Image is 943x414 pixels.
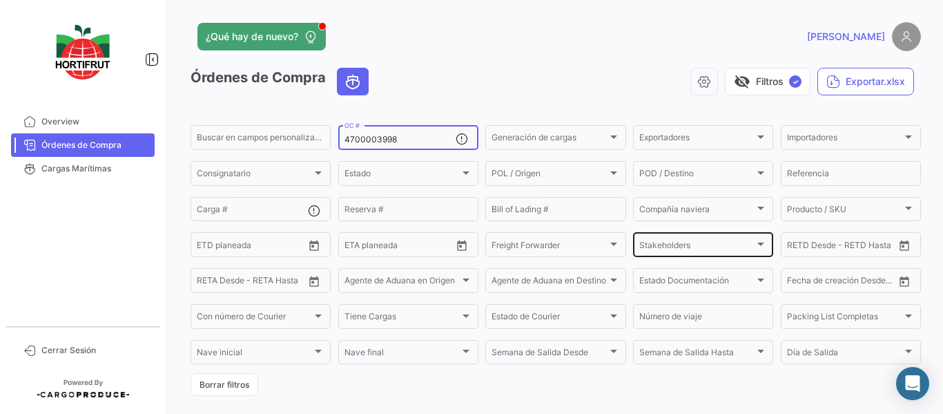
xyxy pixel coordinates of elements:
button: Open calendar [894,235,915,256]
input: Hasta [231,278,282,288]
span: POD / Destino [639,171,755,180]
button: Open calendar [894,271,915,292]
input: Desde [197,278,222,288]
span: [PERSON_NAME] [807,30,885,44]
button: Open calendar [304,235,324,256]
span: Estado Documentación [639,278,755,288]
span: Generación de cargas [492,135,607,144]
a: Órdenes de Compra [11,133,155,157]
button: Ocean [338,68,368,95]
span: Stakeholders [639,242,755,252]
span: Nave inicial [197,350,312,359]
button: Open calendar [451,235,472,256]
span: ¿Qué hay de nuevo? [206,30,298,44]
input: Hasta [822,242,873,252]
a: Cargas Marítimas [11,157,155,180]
span: Compañía naviera [639,207,755,216]
span: Estado [344,171,460,180]
span: Semana de Salida Hasta [639,350,755,359]
span: Día de Salida [787,350,902,359]
span: Producto / SKU [787,207,902,216]
h3: Órdenes de Compra [191,68,373,95]
input: Hasta [231,242,282,252]
span: Agente de Aduana en Origen [344,278,460,288]
input: Desde [787,242,812,252]
span: Freight Forwarder [492,242,607,252]
input: Hasta [822,278,873,288]
button: visibility_offFiltros✓ [725,68,810,95]
span: Con número de Courier [197,314,312,323]
a: Overview [11,110,155,133]
span: ✓ [789,75,801,88]
span: Semana de Salida Desde [492,350,607,359]
span: Cargas Marítimas [41,162,149,175]
span: Órdenes de Compra [41,139,149,151]
div: Abrir Intercom Messenger [896,367,929,400]
img: logo-hortifrut.svg [48,17,117,88]
input: Desde [344,242,369,252]
button: Open calendar [304,271,324,292]
img: placeholder-user.png [892,22,921,51]
span: Agente de Aduana en Destino [492,278,607,288]
span: Nave final [344,350,460,359]
span: Tiene Cargas [344,314,460,323]
button: ¿Qué hay de nuevo? [197,23,326,50]
span: POL / Origen [492,171,607,180]
span: Packing List Completas [787,314,902,323]
span: visibility_off [734,73,750,90]
span: Estado de Courier [492,314,607,323]
button: Borrar filtros [191,373,258,396]
span: Overview [41,115,149,128]
input: Desde [787,278,812,288]
button: Exportar.xlsx [817,68,914,95]
span: Exportadores [639,135,755,144]
span: Consignatario [197,171,312,180]
input: Hasta [379,242,430,252]
span: Cerrar Sesión [41,344,149,357]
input: Desde [197,242,222,252]
span: Importadores [787,135,902,144]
